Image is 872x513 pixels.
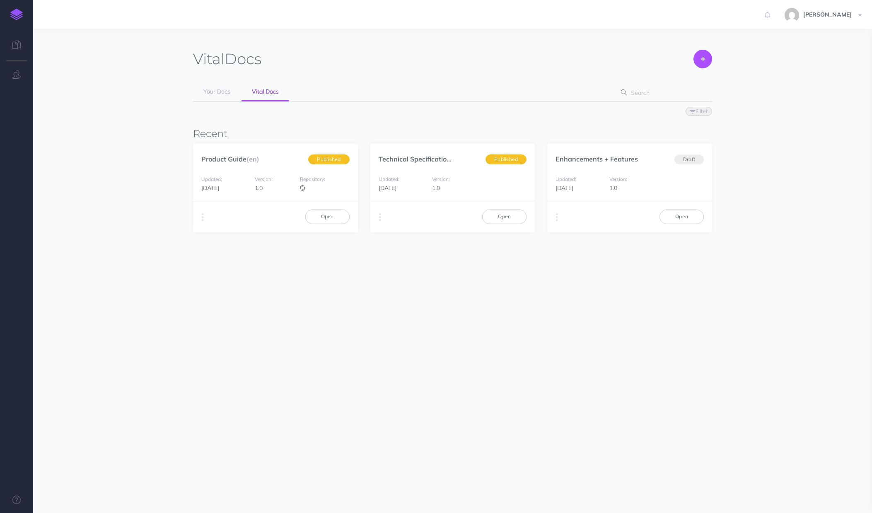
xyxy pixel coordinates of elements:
[609,184,617,192] span: 1.0
[609,176,627,182] small: Version:
[252,88,279,95] span: Vital Docs
[193,83,241,101] a: Your Docs
[203,88,230,95] span: Your Docs
[246,155,259,163] span: (en)
[556,184,573,192] span: [DATE]
[379,184,396,192] span: [DATE]
[255,176,273,182] small: Version:
[193,50,261,68] h1: Docs
[556,212,558,223] i: More actions
[242,83,289,101] a: Vital Docs
[432,176,450,182] small: Version:
[193,128,712,139] h3: Recent
[305,210,350,224] a: Open
[193,50,225,68] span: Vital
[10,9,23,20] img: logo-mark.svg
[628,85,699,100] input: Search
[201,155,259,163] a: Product Guide(en)
[379,212,381,223] i: More actions
[432,184,440,192] span: 1.0
[785,8,799,22] img: 5da3de2ef7f569c4e7af1a906648a0de.jpg
[686,107,712,116] button: Filter
[202,212,204,223] i: More actions
[201,184,219,192] span: [DATE]
[799,11,856,18] span: [PERSON_NAME]
[482,210,527,224] a: Open
[556,176,576,182] small: Updated:
[556,155,638,163] a: Enhancements + Features
[300,176,325,182] small: Repository:
[201,176,222,182] small: Updated:
[659,210,704,224] a: Open
[255,184,263,192] span: 1.0
[379,176,399,182] small: Updated:
[379,155,452,163] a: Technical Specificatio...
